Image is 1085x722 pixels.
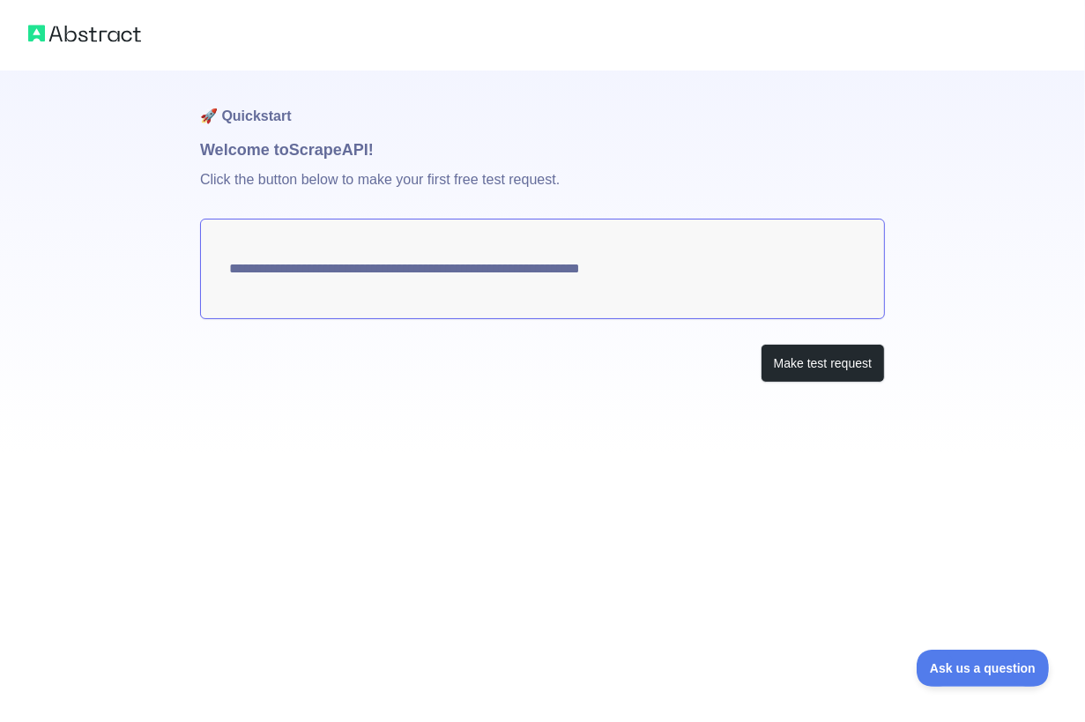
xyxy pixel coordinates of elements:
[917,650,1050,687] iframe: Toggle Customer Support
[28,21,141,46] img: Abstract logo
[761,344,885,383] button: Make test request
[200,71,885,138] h1: 🚀 Quickstart
[200,162,885,219] p: Click the button below to make your first free test request.
[200,138,885,162] h1: Welcome to Scrape API!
